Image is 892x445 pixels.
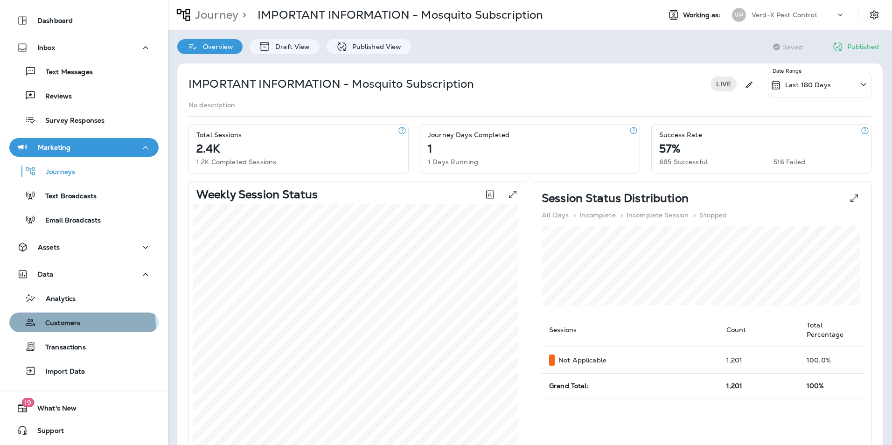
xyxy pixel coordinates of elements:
span: 19 [21,398,34,407]
p: Success Rate [659,131,702,139]
p: Data [38,271,54,278]
p: > [620,211,623,219]
button: Inbox [9,38,159,57]
p: Total Sessions [196,131,242,139]
button: Import Data [9,361,159,381]
div: Edit [740,72,758,97]
p: Marketing [38,144,70,151]
p: Session Status Distribution [542,195,689,202]
p: 685 Successful [659,158,708,166]
button: Text Broadcasts [9,186,159,205]
div: VP [732,8,746,22]
p: Survey Responses [36,117,105,125]
p: Journey Days Completed [428,131,509,139]
p: Text Broadcasts [36,192,97,201]
button: View Pie expanded to full screen [845,189,864,208]
button: Support [9,421,159,440]
span: Grand Total: [549,382,589,390]
p: Journeys [36,168,75,177]
p: Date Range [773,67,803,75]
span: Saved [783,43,803,51]
button: Settings [866,7,883,23]
button: Data [9,265,159,284]
button: Survey Responses [9,110,159,130]
button: View graph expanded to full screen [503,185,522,204]
p: Not Applicable [558,356,606,364]
span: 1,201 [726,382,743,390]
p: Analytics [36,295,76,304]
th: Count [719,313,800,347]
p: > [238,8,246,22]
p: 1 [428,145,432,153]
p: > [573,211,576,219]
button: Customers [9,313,159,332]
p: Transactions [36,343,86,352]
th: Total Percentage [799,313,864,347]
p: Last 180 Days [785,81,831,89]
p: 1 Days Running [428,158,478,166]
p: Incomplete Session [627,211,689,219]
span: Working as: [683,11,723,19]
p: 57% [659,145,680,153]
button: Analytics [9,288,159,308]
button: Text Messages [9,62,159,81]
button: 19What's New [9,399,159,417]
p: Stopped [699,211,727,219]
button: Toggle between session count and session percentage [481,185,500,204]
p: > [693,211,696,219]
p: IMPORTANT INFORMATION - Mosquito Subscription [188,76,474,91]
p: Customers [36,319,80,328]
p: No description [188,101,235,109]
p: Import Data [36,368,85,376]
p: Overview [198,43,233,50]
button: Reviews [9,86,159,105]
button: Dashboard [9,11,159,30]
button: Journeys [9,161,159,181]
span: 100% [807,382,824,390]
p: 516 Failed [774,158,805,166]
p: Draft View [271,43,310,50]
p: 1.2K Completed Sessions [196,158,276,166]
button: Email Broadcasts [9,210,159,229]
span: Support [28,427,64,438]
p: Published [847,43,879,50]
p: Journey [191,8,238,22]
p: Reviews [36,92,72,101]
td: 1,201 [719,347,800,374]
p: 2.4K [196,145,220,153]
button: Transactions [9,337,159,356]
th: Sessions [542,313,719,347]
span: LIVE [711,80,737,88]
p: Inbox [37,44,55,51]
p: Dashboard [37,17,73,24]
p: IMPORTANT INFORMATION - Mosquito Subscription [258,8,543,22]
p: Verd-X Pest Control [752,11,817,19]
p: Published View [348,43,402,50]
button: Marketing [9,138,159,157]
p: Incomplete [579,211,615,219]
p: Text Messages [36,68,93,77]
p: All Days [542,211,569,219]
button: Assets [9,238,159,257]
p: Email Broadcasts [36,216,101,225]
p: Assets [38,243,60,251]
p: Weekly Session Status [196,191,318,198]
span: What's New [28,404,77,416]
td: 100.0 % [799,347,864,374]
